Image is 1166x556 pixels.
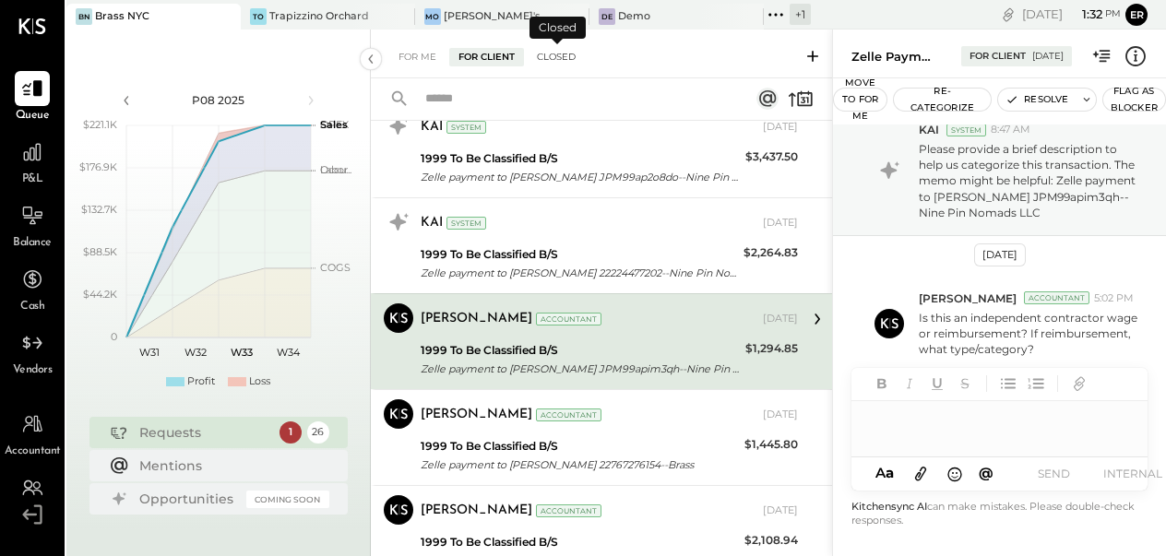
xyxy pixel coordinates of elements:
[421,245,738,264] div: 1999 To Be Classified B/S
[946,124,986,136] div: System
[744,531,798,550] div: $2,108.94
[231,346,253,359] text: W33
[446,217,486,230] div: System
[1065,6,1102,23] span: 1 : 32
[763,503,798,518] div: [DATE]
[320,261,351,274] text: COGS
[898,372,922,396] button: Italic
[973,462,999,485] button: @
[536,408,601,421] div: Accountant
[919,141,1139,220] p: Please provide a brief description to help us categorize this transaction. The memo might be help...
[249,374,270,389] div: Loss
[870,463,899,483] button: Aa
[1,135,64,188] a: P&L
[421,214,443,232] div: KAI
[320,118,348,131] text: Sales
[13,362,53,379] span: Vendors
[76,8,92,25] div: BN
[1125,4,1148,26] button: Er
[851,48,935,65] div: Zelle payment to [PERSON_NAME] JPM99apim3qh--Nine Pin Nomads LLC
[1032,50,1064,63] div: [DATE]
[919,310,1139,357] p: Is this an independent contractor wage or reimbursement? If reimbursement, what type/category?
[20,299,44,315] span: Cash
[970,50,1026,63] div: For Client
[528,48,585,66] div: Closed
[979,464,993,481] span: @
[111,330,117,343] text: 0
[139,423,270,442] div: Requests
[536,504,601,517] div: Accountant
[421,341,740,360] div: 1999 To Be Classified B/S
[79,160,117,173] text: $176.9K
[421,149,740,168] div: 1999 To Be Classified B/S
[744,243,798,262] div: $2,264.83
[1067,372,1091,396] button: Add URL
[763,312,798,326] div: [DATE]
[389,48,446,66] div: For Me
[421,360,740,378] div: Zelle payment to [PERSON_NAME] JPM99apim3qh--Nine Pin Nomads LLC
[1,262,64,315] a: Cash
[320,163,351,176] text: Occu...
[744,435,798,454] div: $1,445.80
[763,120,798,135] div: [DATE]
[536,313,601,325] div: Accountant
[446,121,486,134] div: System
[999,5,1017,24] div: copy link
[139,456,320,475] div: Mentions
[187,374,215,389] div: Profit
[250,8,267,25] div: TO
[919,122,939,137] span: KAI
[1103,89,1165,111] button: Flag as Blocker
[184,346,207,359] text: W32
[870,372,894,396] button: Bold
[618,9,650,24] div: Demo
[139,490,237,508] div: Opportunities
[307,421,329,444] div: 26
[95,9,149,24] div: Brass NYC
[83,118,117,131] text: $221.1K
[444,9,541,24] div: [PERSON_NAME]'s
[834,89,886,111] button: Move to for me
[421,118,443,136] div: KAI
[1022,6,1121,23] div: [DATE]
[16,108,50,124] span: Queue
[763,408,798,422] div: [DATE]
[599,8,615,25] div: De
[22,172,43,188] span: P&L
[953,372,977,396] button: Strikethrough
[991,123,1030,137] span: 8:47 AM
[421,264,738,282] div: Zelle payment to [PERSON_NAME] 22224477202--Nine Pin Nomads LLC
[894,89,991,111] button: Re-Categorize
[449,48,524,66] div: For Client
[925,372,949,396] button: Underline
[140,92,297,108] div: P08 2025
[421,455,739,474] div: Zelle payment to [PERSON_NAME] 22767276154--Brass
[1094,291,1134,306] span: 5:02 PM
[81,203,117,216] text: $132.7K
[529,17,586,39] div: Closed
[83,245,117,258] text: $88.5K
[1017,461,1090,486] button: SEND
[1105,7,1121,20] span: pm
[1024,291,1089,304] div: Accountant
[1,71,64,124] a: Queue
[421,533,739,551] div: 1999 To Be Classified B/S
[996,372,1020,396] button: Unordered List
[421,310,532,328] div: [PERSON_NAME]
[1024,372,1048,396] button: Ordered List
[83,288,117,301] text: $44.2K
[421,168,740,186] div: Zelle payment to [PERSON_NAME] JPM99ap2o8do--Nine Pin Nomads LLC
[246,491,329,508] div: Coming Soon
[745,339,798,358] div: $1,294.85
[421,502,532,520] div: [PERSON_NAME]
[139,346,160,359] text: W31
[886,464,894,481] span: a
[1,325,64,379] a: Vendors
[974,243,1026,266] div: [DATE]
[998,89,1076,111] button: Resolve
[745,148,798,166] div: $3,437.50
[276,346,300,359] text: W34
[421,406,532,424] div: [PERSON_NAME]
[13,235,52,252] span: Balance
[1,407,64,460] a: Accountant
